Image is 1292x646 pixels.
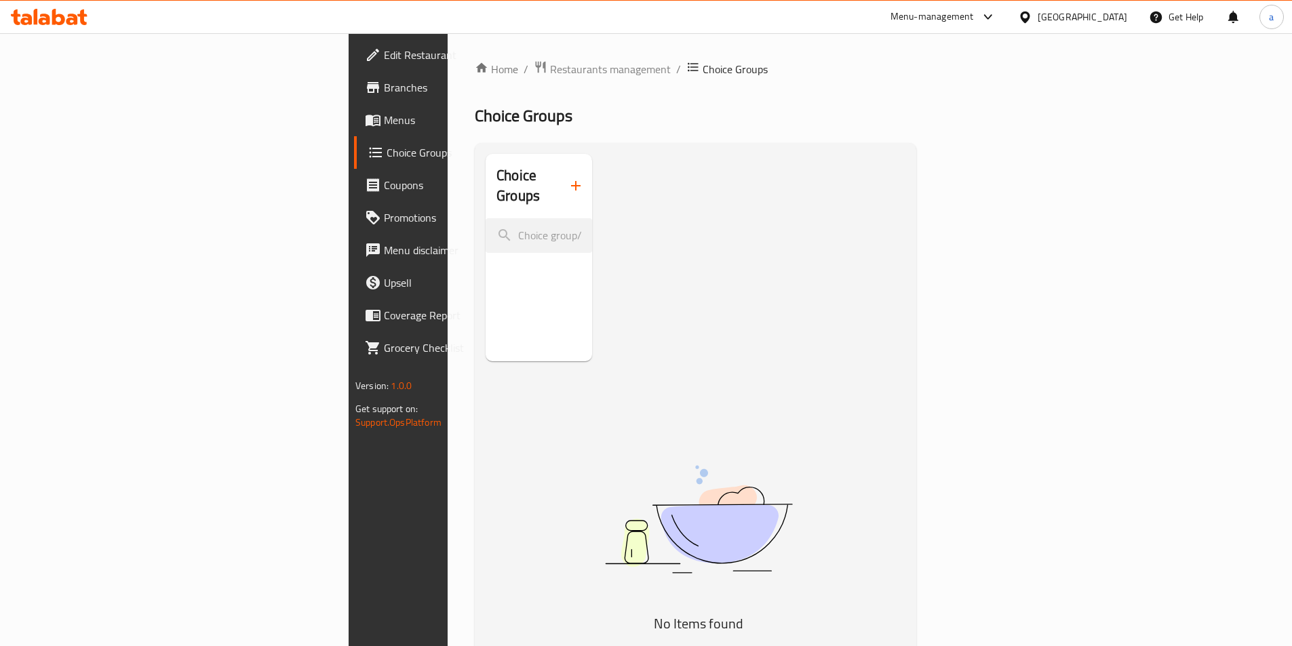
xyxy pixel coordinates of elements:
input: search [486,218,592,253]
span: Branches [384,79,553,96]
a: Upsell [354,266,564,299]
div: [GEOGRAPHIC_DATA] [1038,9,1127,24]
h5: No Items found [529,613,868,634]
nav: breadcrumb [475,60,916,78]
span: Menu disclaimer [384,242,553,258]
a: Coverage Report [354,299,564,331]
span: Menus [384,112,553,128]
span: Coverage Report [384,307,553,323]
span: Choice Groups [387,144,553,161]
li: / [676,61,681,77]
span: Restaurants management [550,61,671,77]
div: Menu-management [890,9,974,25]
span: Coupons [384,177,553,193]
a: Choice Groups [354,136,564,169]
img: dish.svg [529,429,868,609]
span: 1.0.0 [391,377,412,395]
a: Edit Restaurant [354,39,564,71]
span: Choice Groups [703,61,768,77]
span: Grocery Checklist [384,340,553,356]
span: Get support on: [355,400,418,418]
a: Restaurants management [534,60,671,78]
span: Promotions [384,209,553,226]
a: Branches [354,71,564,104]
a: Coupons [354,169,564,201]
a: Menus [354,104,564,136]
span: Upsell [384,275,553,291]
span: Version: [355,377,389,395]
span: a [1269,9,1274,24]
a: Menu disclaimer [354,234,564,266]
a: Promotions [354,201,564,234]
span: Edit Restaurant [384,47,553,63]
a: Support.OpsPlatform [355,413,442,431]
a: Grocery Checklist [354,331,564,364]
